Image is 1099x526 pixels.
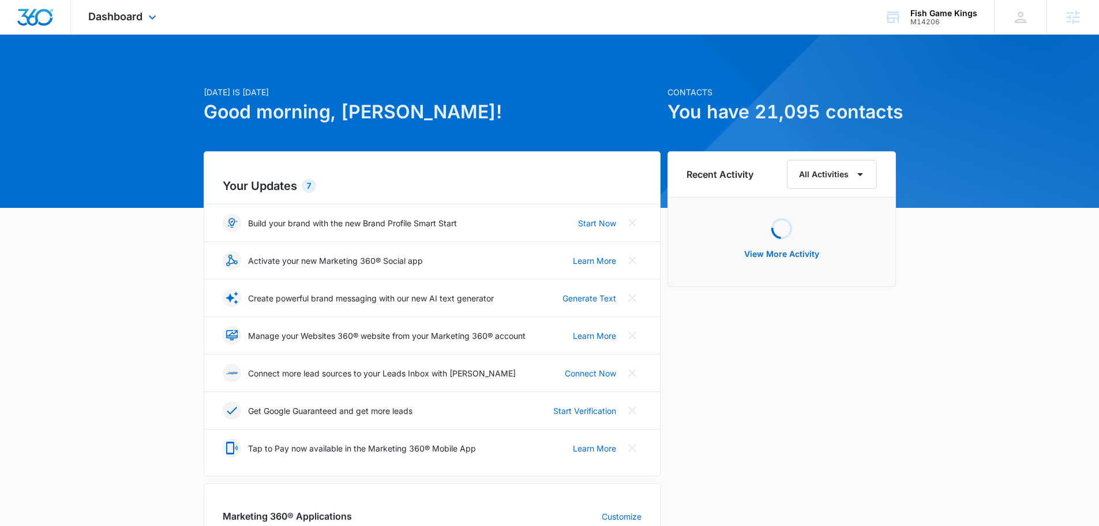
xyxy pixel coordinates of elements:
[248,367,516,379] p: Connect more lead sources to your Leads Inbox with [PERSON_NAME]
[204,98,661,126] h1: Good morning, [PERSON_NAME]!
[733,240,831,268] button: View More Activity
[204,86,661,98] p: [DATE] is [DATE]
[667,98,896,126] h1: You have 21,095 contacts
[223,177,642,195] h2: Your Updates
[88,10,142,23] span: Dashboard
[602,510,642,523] a: Customize
[562,292,616,304] a: Generate Text
[573,442,616,454] a: Learn More
[553,405,616,417] a: Start Verification
[302,179,316,193] div: 7
[787,160,877,189] button: All Activities
[623,289,642,307] button: Close
[248,330,526,342] p: Manage your Websites 360® website from your Marketing 360® account
[578,217,616,229] a: Start Now
[623,214,642,232] button: Close
[623,364,642,382] button: Close
[623,401,642,420] button: Close
[573,330,616,342] a: Learn More
[623,251,642,270] button: Close
[623,439,642,457] button: Close
[248,442,476,454] p: Tap to Pay now available in the Marketing 360® Mobile App
[565,367,616,379] a: Connect Now
[687,167,753,181] h6: Recent Activity
[223,509,352,523] h2: Marketing 360® Applications
[248,255,423,267] p: Activate your new Marketing 360® Social app
[667,86,896,98] p: Contacts
[573,255,616,267] a: Learn More
[910,18,977,26] div: account id
[623,326,642,345] button: Close
[248,405,412,417] p: Get Google Guaranteed and get more leads
[910,9,977,18] div: account name
[248,292,494,304] p: Create powerful brand messaging with our new AI text generator
[248,217,457,229] p: Build your brand with the new Brand Profile Smart Start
